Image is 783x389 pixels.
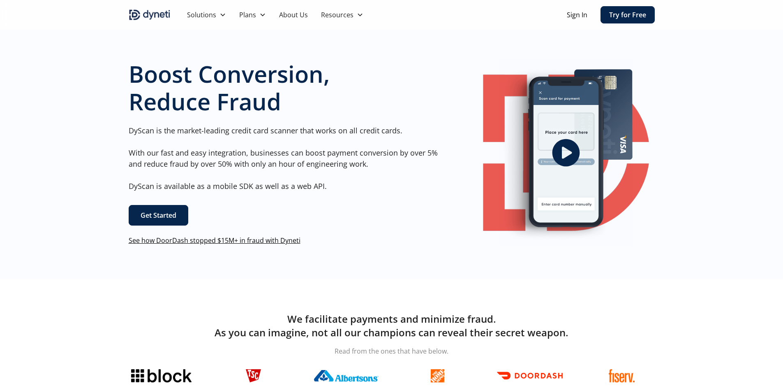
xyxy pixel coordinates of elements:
[187,10,216,20] div: Solutions
[180,7,233,23] div: Solutions
[431,369,444,382] img: The home depot logo
[129,125,444,192] p: DyScan is the market-leading credit card scanner that works on all credit cards. With our fast an...
[313,370,379,382] img: Albertsons
[129,236,300,245] a: See how DoorDash stopped $15M+ in fraud with Dyneti
[129,60,444,115] h1: Boost Conversion, Reduce Fraud
[233,7,273,23] div: Plans
[499,59,633,246] img: Image of a mobile Dyneti UI scanning a credit card
[131,369,191,382] img: Block logo
[239,10,256,20] div: Plans
[477,59,655,246] a: open lightbox
[321,10,353,20] div: Resources
[609,369,635,382] img: Fiserv logo
[497,372,563,380] img: Doordash logo
[129,205,188,226] a: Get Started
[246,369,261,382] img: TSC
[567,10,587,20] a: Sign In
[129,312,655,340] h2: We facilitate payments and minimize fraud. As you can imagine, not all our champions can reveal t...
[129,346,655,356] p: Read from the ones that have below.
[129,8,171,21] a: home
[129,8,171,21] img: Dyneti indigo logo
[601,6,655,23] a: Try for Free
